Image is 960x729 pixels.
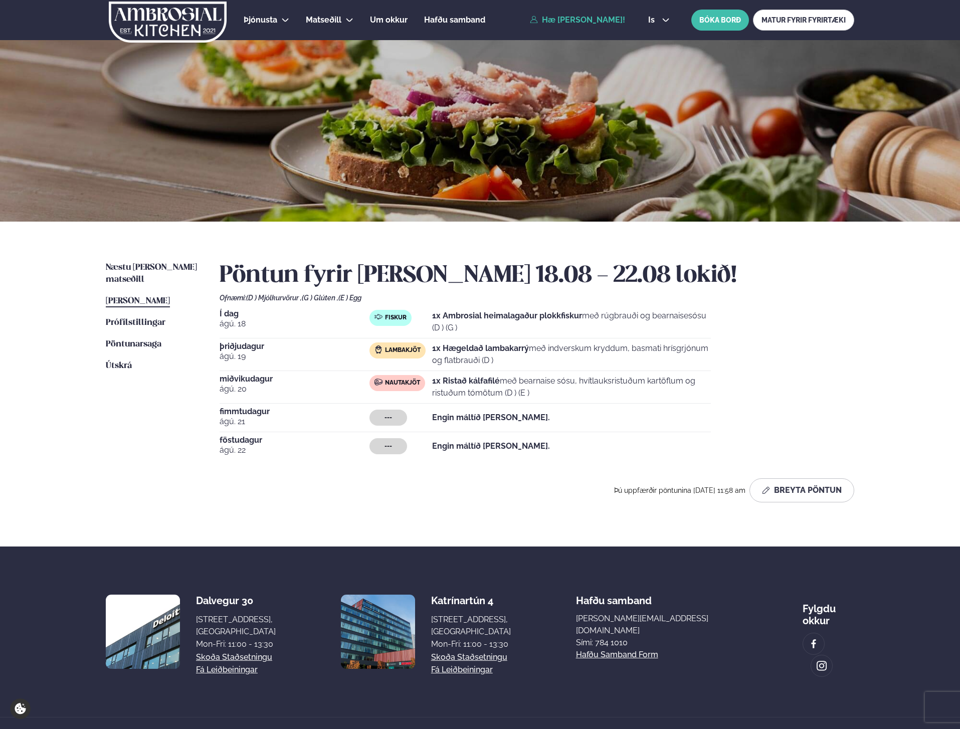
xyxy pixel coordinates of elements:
[432,311,582,320] strong: 1x Ambrosial heimalagaður plokkfiskur
[196,664,258,676] a: Fá leiðbeiningar
[431,664,493,676] a: Fá leiðbeiningar
[106,361,132,370] span: Útskrá
[431,638,511,650] div: Mon-Fri: 11:00 - 13:30
[306,15,341,25] span: Matseðill
[576,637,737,649] p: Sími: 784 1010
[803,595,854,627] div: Fylgdu okkur
[341,595,415,669] img: image alt
[431,595,511,607] div: Katrínartún 4
[246,294,302,302] span: (D ) Mjólkurvörur ,
[432,343,529,353] strong: 1x Hægeldað lambakarrý
[432,310,711,334] p: með rúgbrauði og bearnaisesósu (D ) (G )
[220,383,369,395] span: ágú. 20
[306,14,341,26] a: Matseðill
[424,14,485,26] a: Hafðu samband
[106,297,170,305] span: [PERSON_NAME]
[753,10,854,31] a: MATUR FYRIR FYRIRTÆKI
[220,416,369,428] span: ágú. 21
[220,318,369,330] span: ágú. 18
[106,340,161,348] span: Pöntunarsaga
[374,313,382,321] img: fish.svg
[196,595,276,607] div: Dalvegur 30
[108,2,228,43] img: logo
[648,16,658,24] span: is
[808,638,819,650] img: image alt
[431,614,511,638] div: [STREET_ADDRESS], [GEOGRAPHIC_DATA]
[106,360,132,372] a: Útskrá
[338,294,361,302] span: (E ) Egg
[811,655,832,676] a: image alt
[432,375,711,399] p: með bearnaise sósu, hvítlauksristuðum kartöflum og ristuðum tómötum (D ) (E )
[374,345,382,353] img: Lamb.svg
[374,378,382,386] img: beef.svg
[816,660,827,672] img: image alt
[432,413,550,422] strong: Engin máltíð [PERSON_NAME].
[691,10,749,31] button: BÓKA BORÐ
[385,442,392,450] span: ---
[220,408,369,416] span: fimmtudagur
[432,342,711,367] p: með indverskum kryddum, basmati hrísgrjónum og flatbrauði (D )
[302,294,338,302] span: (G ) Glúten ,
[106,338,161,350] a: Pöntunarsaga
[385,379,420,387] span: Nautakjöt
[106,262,200,286] a: Næstu [PERSON_NAME] matseðill
[106,317,165,329] a: Prófílstillingar
[614,486,745,494] span: Þú uppfærðir pöntunina [DATE] 11:58 am
[432,376,500,386] strong: 1x Ristað kálfafilé
[530,16,625,25] a: Hæ [PERSON_NAME]!
[244,15,277,25] span: Þjónusta
[385,346,421,354] span: Lambakjöt
[220,342,369,350] span: þriðjudagur
[10,698,31,719] a: Cookie settings
[106,595,180,669] img: image alt
[220,375,369,383] span: miðvikudagur
[576,587,652,607] span: Hafðu samband
[576,649,658,661] a: Hafðu samband form
[196,614,276,638] div: [STREET_ADDRESS], [GEOGRAPHIC_DATA]
[106,263,197,284] span: Næstu [PERSON_NAME] matseðill
[431,651,507,663] a: Skoða staðsetningu
[424,15,485,25] span: Hafðu samband
[220,294,854,302] div: Ofnæmi:
[196,638,276,650] div: Mon-Fri: 11:00 - 13:30
[749,478,854,502] button: Breyta Pöntun
[244,14,277,26] a: Þjónusta
[220,350,369,362] span: ágú. 19
[803,633,824,654] a: image alt
[640,16,678,24] button: is
[196,651,272,663] a: Skoða staðsetningu
[385,414,392,422] span: ---
[370,15,408,25] span: Um okkur
[220,436,369,444] span: föstudagur
[220,310,369,318] span: Í dag
[432,441,550,451] strong: Engin máltíð [PERSON_NAME].
[370,14,408,26] a: Um okkur
[576,613,737,637] a: [PERSON_NAME][EMAIL_ADDRESS][DOMAIN_NAME]
[385,314,407,322] span: Fiskur
[220,444,369,456] span: ágú. 22
[106,295,170,307] a: [PERSON_NAME]
[106,318,165,327] span: Prófílstillingar
[220,262,854,290] h2: Pöntun fyrir [PERSON_NAME] 18.08 - 22.08 lokið!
